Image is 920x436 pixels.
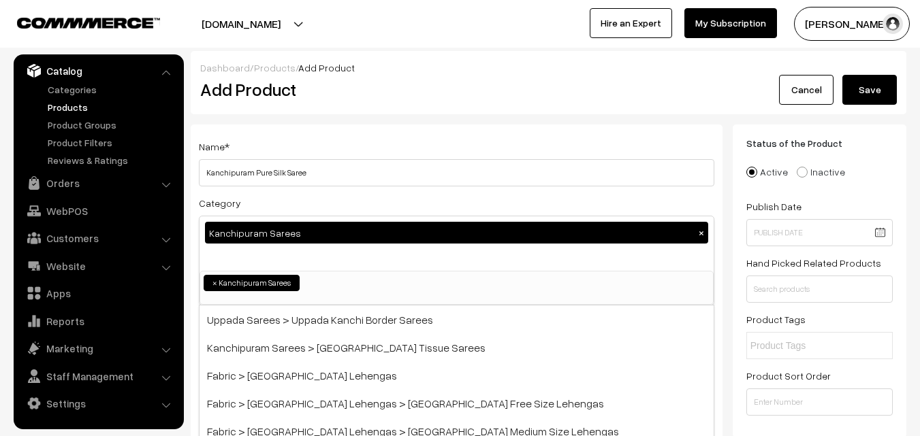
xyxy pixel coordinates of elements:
span: Uppada Sarees > Uppada Kanchi Border Sarees [200,305,714,333]
a: WebPOS [17,199,179,223]
a: Products [44,100,179,114]
button: × [695,227,708,239]
a: Product Filters [44,135,179,150]
input: Name [199,159,714,186]
span: Add Product [298,62,355,73]
span: Fabric > [GEOGRAPHIC_DATA] Lehengas > [GEOGRAPHIC_DATA] Free Size Lehengas [200,389,714,417]
input: Product Tags [750,339,870,353]
a: My Subscription [684,8,777,38]
a: Settings [17,391,179,416]
a: Catalog [17,58,179,83]
button: [DOMAIN_NAME] [154,7,328,41]
button: [PERSON_NAME] [794,7,910,41]
a: Cancel [779,75,834,105]
input: Enter Number [746,388,893,416]
label: Product Sort Order [746,369,831,383]
a: Website [17,254,179,278]
h2: Add Product [200,79,718,100]
label: Active [746,165,788,179]
label: Inactive [797,165,845,179]
div: Kanchipuram Sarees [205,222,708,244]
li: Kanchipuram Sarees [204,275,300,291]
span: Fabric > [GEOGRAPHIC_DATA] Lehengas [200,361,714,389]
input: Search products [746,275,893,303]
a: Marketing [17,336,179,360]
label: Name [199,139,229,154]
label: Category [199,196,241,210]
span: Status of the Product [746,137,859,149]
a: Hire an Expert [590,8,672,38]
img: user [883,14,903,34]
a: Orders [17,171,179,195]
input: Publish Date [746,219,893,246]
button: Save [842,75,897,105]
a: Staff Management [17,364,179,388]
a: COMMMERCE [17,14,136,30]
a: Categories [44,82,179,97]
a: Product Groups [44,118,179,132]
a: Reports [17,309,179,333]
a: Products [254,62,296,73]
label: Product Tags [746,312,806,326]
label: Publish Date [746,199,802,214]
a: Customers [17,226,179,250]
div: / / [200,61,897,75]
span: Kanchipuram Sarees > [GEOGRAPHIC_DATA] Tissue Sarees [200,333,714,361]
a: Apps [17,281,179,305]
a: Reviews & Ratings [44,153,179,167]
a: Dashboard [200,62,250,73]
span: × [212,277,217,289]
img: COMMMERCE [17,18,160,28]
label: Hand Picked Related Products [746,256,881,270]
